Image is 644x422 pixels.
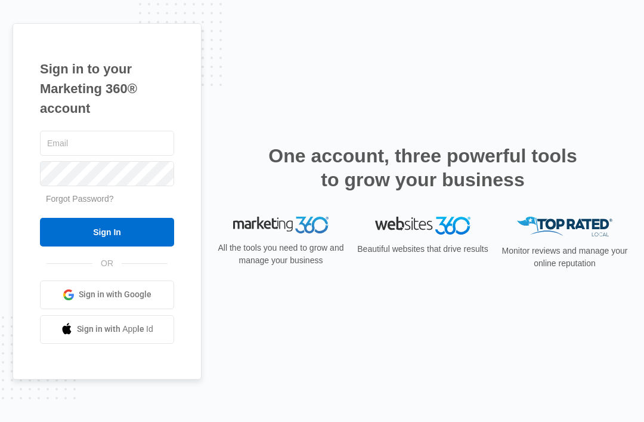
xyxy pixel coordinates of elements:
[356,243,490,255] p: Beautiful websites that drive results
[92,257,122,270] span: OR
[498,245,631,270] p: Monitor reviews and manage your online reputation
[265,144,581,192] h2: One account, three powerful tools to grow your business
[40,281,174,309] a: Sign in with Google
[517,217,612,236] img: Top Rated Local
[40,218,174,247] input: Sign In
[214,242,348,267] p: All the tools you need to grow and manage your business
[40,315,174,344] a: Sign in with Apple Id
[40,131,174,156] input: Email
[79,288,151,301] span: Sign in with Google
[233,217,329,233] img: Marketing 360
[46,194,114,204] a: Forgot Password?
[40,59,174,118] h1: Sign in to your Marketing 360® account
[375,217,470,234] img: Websites 360
[77,323,153,335] span: Sign in with Apple Id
